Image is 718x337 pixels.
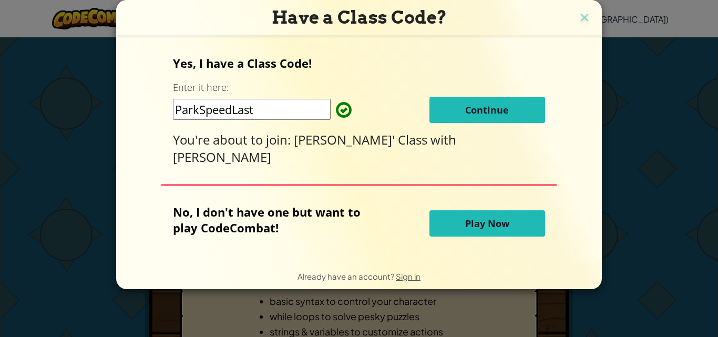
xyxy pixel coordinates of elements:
[465,217,509,230] span: Play Now
[173,204,376,236] p: No, I don't have one but want to play CodeCombat!
[429,97,545,123] button: Continue
[173,81,229,94] label: Enter it here:
[396,271,420,281] a: Sign in
[465,104,509,116] span: Continue
[272,7,447,28] span: Have a Class Code?
[173,131,294,148] span: You're about to join:
[294,131,430,148] span: [PERSON_NAME]' Class
[430,131,456,148] span: with
[173,55,545,71] p: Yes, I have a Class Code!
[298,271,396,281] span: Already have an account?
[578,11,591,26] img: close icon
[173,148,271,166] span: [PERSON_NAME]
[429,210,545,237] button: Play Now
